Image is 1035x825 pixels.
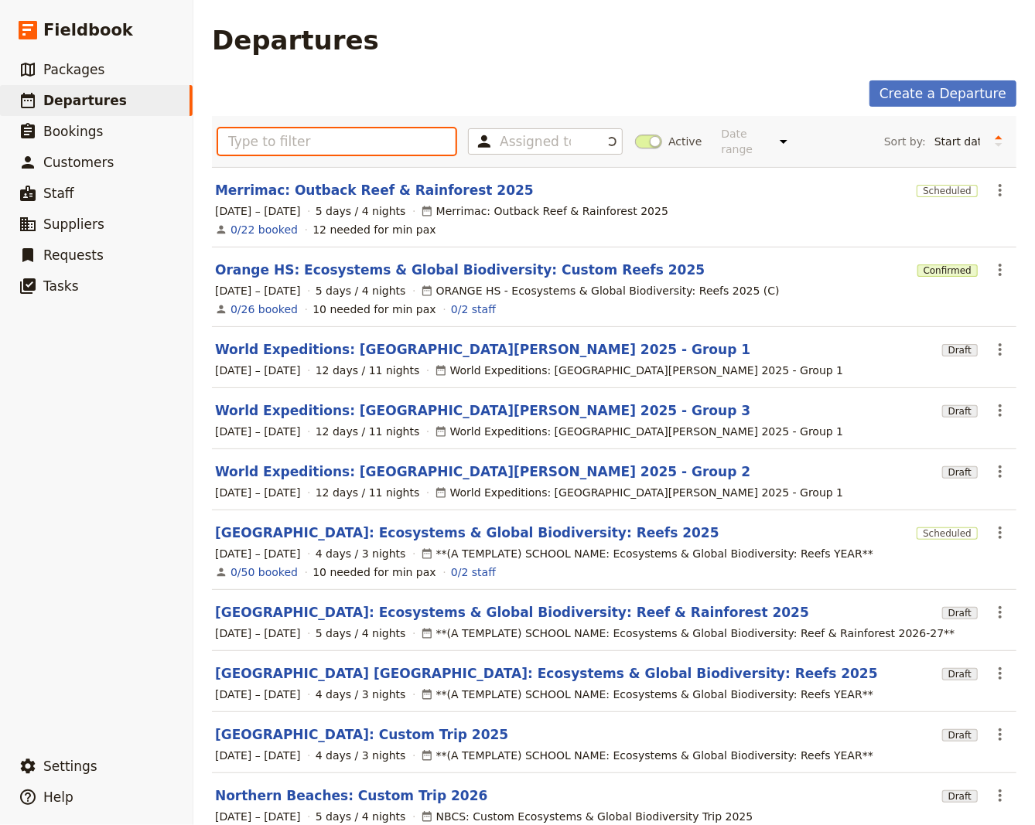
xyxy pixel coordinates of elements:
span: Scheduled [917,185,978,197]
span: Staff [43,186,74,201]
span: Suppliers [43,216,104,232]
span: Draft [942,668,978,680]
span: 5 days / 4 nights [316,809,406,824]
a: [GEOGRAPHIC_DATA]: Ecosystems & Global Biodiversity: Reefs 2025 [215,523,719,542]
span: Draft [942,344,978,356]
span: Requests [43,247,104,263]
a: 0/2 staff [451,302,496,317]
span: Draft [942,607,978,619]
span: Help [43,789,73,805]
span: [DATE] – [DATE] [215,424,301,439]
span: Draft [942,790,978,803]
span: Sort by: [884,134,926,149]
span: Fieldbook [43,19,133,42]
span: [DATE] – [DATE] [215,809,301,824]
span: 4 days / 3 nights [316,687,406,702]
span: [DATE] – [DATE] [215,687,301,702]
button: Actions [987,599,1013,626]
span: Departures [43,93,127,108]
button: Actions [987,660,1013,687]
button: Actions [987,782,1013,809]
div: Merrimac: Outback Reef & Rainforest 2025 [421,203,668,219]
h1: Departures [212,25,379,56]
a: World Expeditions: [GEOGRAPHIC_DATA][PERSON_NAME] 2025 - Group 2 [215,462,750,481]
button: Actions [987,459,1013,485]
span: 12 days / 11 nights [316,363,420,378]
span: Draft [942,405,978,418]
a: [GEOGRAPHIC_DATA] [GEOGRAPHIC_DATA]: Ecosystems & Global Biodiversity: Reefs 2025 [215,664,878,683]
span: Customers [43,155,114,170]
span: [DATE] – [DATE] [215,546,301,561]
span: Draft [942,729,978,741]
div: ORANGE HS - Ecosystems & Global Biodiversity: Reefs 2025 (C) [421,283,780,298]
input: Assigned to [500,132,571,151]
span: Active [668,134,702,149]
button: Actions [987,177,1013,203]
button: Actions [987,397,1013,424]
button: Change sort direction [987,130,1010,153]
span: 5 days / 4 nights [316,283,406,298]
select: Sort by: [927,130,987,153]
a: View the bookings for this departure [231,564,298,580]
span: [DATE] – [DATE] [215,485,301,500]
span: 12 days / 11 nights [316,424,420,439]
a: [GEOGRAPHIC_DATA]: Custom Trip 2025 [215,725,508,744]
a: [GEOGRAPHIC_DATA]: Ecosystems & Global Biodiversity: Reef & Rainforest 2025 [215,603,809,622]
span: [DATE] – [DATE] [215,363,301,378]
div: **(A TEMPLATE) SCHOOL NAME: Ecosystems & Global Biodiversity: Reefs YEAR** [421,687,873,702]
span: Scheduled [917,527,978,540]
div: **(A TEMPLATE) SCHOOL NAME: Ecosystems & Global Biodiversity: Reef & Rainforest 2026-27** [421,626,955,641]
span: Tasks [43,278,79,294]
div: 10 needed for min pax [313,564,436,580]
span: Packages [43,62,104,77]
div: 12 needed for min pax [313,222,436,237]
span: Bookings [43,124,103,139]
div: World Expeditions: [GEOGRAPHIC_DATA][PERSON_NAME] 2025 - Group 1 [435,424,844,439]
button: Actions [987,520,1013,546]
button: Actions [987,336,1013,363]
a: View the bookings for this departure [231,222,298,237]
span: 5 days / 4 nights [316,203,406,219]
div: NBCS: Custom Ecosystems & Global Biodiversity Trip 2025 [421,809,753,824]
a: Northern Beaches: Custom Trip 2026 [215,786,487,805]
span: Settings [43,759,97,774]
a: Orange HS: Ecosystems & Global Biodiversity: Custom Reefs 2025 [215,261,705,279]
div: 10 needed for min pax [313,302,436,317]
a: Create a Departure [869,80,1016,107]
div: World Expeditions: [GEOGRAPHIC_DATA][PERSON_NAME] 2025 - Group 1 [435,363,844,378]
a: World Expeditions: [GEOGRAPHIC_DATA][PERSON_NAME] 2025 - Group 1 [215,340,750,359]
span: 4 days / 3 nights [316,546,406,561]
button: Actions [987,257,1013,283]
div: **(A TEMPLATE) SCHOOL NAME: Ecosystems & Global Biodiversity: Reefs YEAR** [421,748,873,763]
span: [DATE] – [DATE] [215,203,301,219]
span: Confirmed [917,264,978,277]
span: 5 days / 4 nights [316,626,406,641]
input: Type to filter [218,128,456,155]
div: World Expeditions: [GEOGRAPHIC_DATA][PERSON_NAME] 2025 - Group 1 [435,485,844,500]
a: View the bookings for this departure [231,302,298,317]
button: Actions [987,721,1013,748]
a: World Expeditions: [GEOGRAPHIC_DATA][PERSON_NAME] 2025 - Group 3 [215,401,750,420]
span: [DATE] – [DATE] [215,283,301,298]
span: 12 days / 11 nights [316,485,420,500]
span: Draft [942,466,978,479]
span: [DATE] – [DATE] [215,748,301,763]
span: [DATE] – [DATE] [215,626,301,641]
a: 0/2 staff [451,564,496,580]
a: Merrimac: Outback Reef & Rainforest 2025 [215,181,534,199]
div: **(A TEMPLATE) SCHOOL NAME: Ecosystems & Global Biodiversity: Reefs YEAR** [421,546,873,561]
span: 4 days / 3 nights [316,748,406,763]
